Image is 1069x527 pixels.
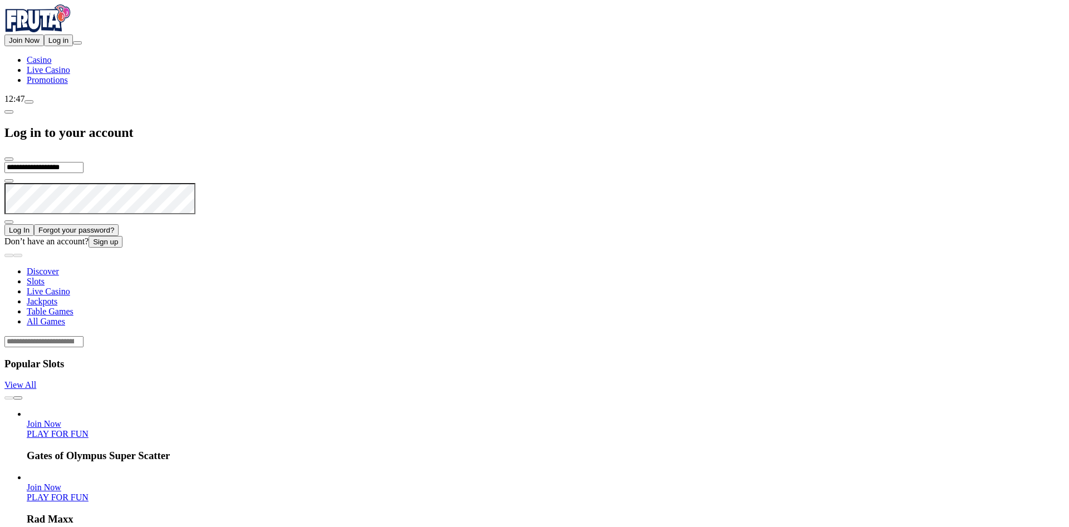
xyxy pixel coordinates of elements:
button: Join Now [4,35,44,46]
button: Sign up [89,236,122,248]
button: Log In [4,224,34,236]
button: prev slide [4,254,13,257]
nav: Primary [4,4,1065,85]
a: Live Casino [27,287,70,296]
article: Rad Maxx [27,472,1065,525]
nav: Main menu [4,55,1065,85]
button: next slide [13,254,22,257]
span: Log in [48,36,68,45]
a: All Games [27,317,65,326]
a: Promotions [27,75,68,85]
a: View All [4,380,36,390]
h3: Gates of Olympus Super Scatter [27,450,1065,462]
h2: Log in to your account [4,125,1065,140]
button: menu [73,41,82,45]
button: Log in [44,35,73,46]
span: Sign up [93,238,118,246]
a: Discover [27,267,59,276]
input: Search [4,336,84,347]
header: Lobby [4,248,1065,347]
span: Join Now [9,36,40,45]
a: Slots [27,277,45,286]
a: Jackpots [27,297,57,306]
a: Casino [27,55,51,65]
span: 12:47 [4,94,24,104]
div: Don’t have an account? [4,236,1065,248]
a: Gates of Olympus Super Scatter [27,429,89,439]
a: Table Games [27,307,73,316]
a: Live Casino [27,65,70,75]
button: Forgot your password? [34,224,119,236]
span: Join Now [27,419,61,429]
a: Rad Maxx [27,482,61,492]
h3: Rad Maxx [27,513,1065,525]
button: prev slide [4,396,13,400]
button: next slide [13,396,22,400]
nav: Lobby [4,248,1065,327]
button: eye icon [4,179,13,183]
h3: Popular Slots [4,358,1065,370]
span: Log In [9,226,30,234]
a: Gates of Olympus Super Scatter [27,419,61,429]
a: Fruta [4,24,71,34]
a: Rad Maxx [27,492,89,502]
button: eye icon [4,220,13,224]
button: chevron-left icon [4,110,13,114]
button: close [4,157,13,161]
img: Fruta [4,4,71,32]
span: Join Now [27,482,61,492]
button: live-chat [24,100,33,104]
article: Gates of Olympus Super Scatter [27,409,1065,462]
